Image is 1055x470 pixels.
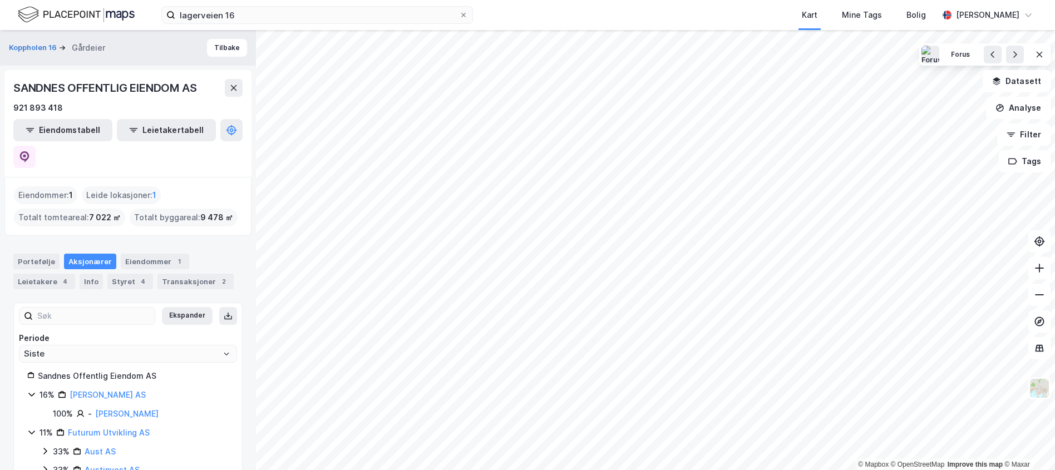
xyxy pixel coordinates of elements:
img: Forus [921,46,939,63]
input: ClearOpen [19,345,236,362]
div: 1 [174,256,185,267]
span: 1 [69,189,73,202]
a: Improve this map [948,461,1003,468]
div: Bolig [906,8,926,22]
img: logo.f888ab2527a4732fd821a326f86c7f29.svg [18,5,135,24]
div: Transaksjoner [157,274,234,289]
button: Ekspander [162,307,213,325]
a: Mapbox [858,461,889,468]
div: 921 893 418 [13,101,63,115]
button: Eiendomstabell [13,119,112,141]
button: Tags [999,150,1051,172]
div: 33% [53,445,70,458]
div: Leietakere [13,274,75,289]
a: [PERSON_NAME] [95,409,159,418]
div: 4 [137,276,149,287]
input: Søk [33,308,155,324]
button: Koppholen 16 [9,42,59,53]
div: [PERSON_NAME] [956,8,1019,22]
button: Datasett [983,70,1051,92]
div: Forus [951,50,970,60]
button: Analyse [986,97,1051,119]
div: 2 [218,276,229,287]
div: Gårdeier [72,41,105,55]
a: OpenStreetMap [891,461,945,468]
img: Z [1029,378,1050,399]
div: Portefølje [13,254,60,269]
div: Styret [107,274,153,289]
span: 9 478 ㎡ [200,211,233,224]
a: Futurum Utvikling AS [68,428,150,437]
div: 100% [53,407,73,420]
div: Totalt tomteareal : [14,209,125,226]
div: Eiendommer [121,254,189,269]
div: SANDNES OFFENTLIG EIENDOM AS [13,79,199,97]
a: [PERSON_NAME] AS [70,390,146,399]
div: Eiendommer : [14,186,77,204]
span: 1 [152,189,156,202]
button: Forus [944,46,978,63]
button: Open [222,349,231,358]
button: Filter [997,123,1051,146]
div: Mine Tags [842,8,882,22]
div: Leide lokasjoner : [82,186,161,204]
div: Kart [802,8,817,22]
div: 16% [40,388,55,402]
span: 7 022 ㎡ [89,211,121,224]
div: - [88,407,92,420]
input: Søk på adresse, matrikkel, gårdeiere, leietakere eller personer [175,7,459,23]
div: Aksjonærer [64,254,116,269]
div: 11% [40,426,53,439]
iframe: Chat Widget [999,417,1055,470]
div: Totalt byggareal : [130,209,238,226]
a: Aust AS [85,447,116,456]
div: Sandnes Offentlig Eiendom AS [38,369,229,383]
div: Periode [19,332,237,345]
div: Kontrollprogram for chat [999,417,1055,470]
div: 4 [60,276,71,287]
button: Tilbake [207,39,247,57]
button: Leietakertabell [117,119,216,141]
div: Info [80,274,103,289]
